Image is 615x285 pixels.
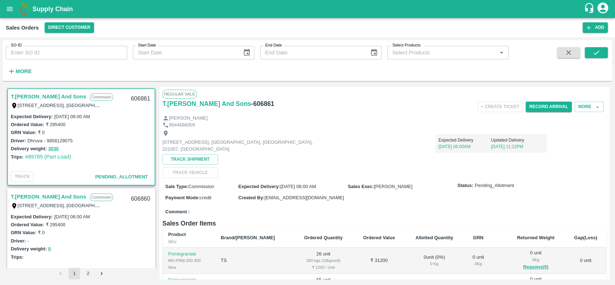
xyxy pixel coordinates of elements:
div: 0 unit ( 0 %) [411,254,458,267]
p: [PERSON_NAME] [169,115,208,122]
p: Expected Delivery [438,137,491,143]
button: Record Arrival [526,102,572,112]
div: 0 Kg [512,257,559,263]
button: More [575,102,603,112]
b: Ordered Quantity [304,235,343,240]
p: [STREET_ADDRESS], [GEOGRAPHIC_DATA], [GEOGRAPHIC_DATA], 221007, [GEOGRAPHIC_DATA] [162,139,325,152]
b: Product [168,232,186,237]
b: Allotted Quantity [415,235,453,240]
label: Expected Delivery : [11,114,53,119]
input: Enter SO ID [6,46,127,59]
b: Gap(Loss) [574,235,597,240]
div: customer-support [584,3,596,15]
span: [DATE] 06:00 AM [280,184,316,189]
button: Go to next page [96,268,107,279]
span: credit [200,195,211,200]
label: Created By : [238,195,264,200]
span: Commission [188,184,214,189]
label: Trips: [11,254,23,260]
h6: - 606861 [251,99,274,109]
span: Regular Sale [162,90,197,98]
a: #89785 (Part Load) [25,154,71,160]
button: Add [583,22,608,33]
a: Supply Chain [32,4,584,14]
label: ₹ 0 [38,130,45,135]
p: [DATE] 06:00AM [438,143,491,150]
p: Pomegranate [168,277,209,284]
button: Choose date [367,46,381,59]
button: Select DC [45,22,94,33]
div: SKU [168,239,209,245]
label: [STREET_ADDRESS], [GEOGRAPHIC_DATA], [GEOGRAPHIC_DATA], 221007, [GEOGRAPHIC_DATA] [18,102,236,108]
label: Driver: [11,138,26,143]
button: More [6,65,34,77]
input: Select Products [389,48,495,57]
b: Ordered Value [363,235,395,240]
input: End Date [260,46,364,59]
div: MH-PRM-250-300 [168,257,209,264]
label: Delivery weight: [11,246,47,251]
div: 0 unit [512,250,559,271]
nav: pagination navigation [54,268,108,279]
label: Ordered Value: [11,122,44,127]
b: Returned Weight [517,235,554,240]
label: - [27,238,29,244]
label: Trips: [11,154,23,160]
label: Dhruva - 9858129075 [27,138,73,143]
label: Expected Delivery : [238,184,280,189]
label: ₹ 0 [38,230,45,235]
button: 3030 [48,145,59,153]
h6: Sales Order Items [162,218,606,228]
p: Updated Delivery [491,137,544,143]
label: Expected Delivery : [11,214,53,219]
p: 9044686005 [169,122,195,129]
button: Go to page 2 [82,268,94,279]
a: T.[PERSON_NAME] And Sons [11,192,86,201]
b: Supply Chain [32,5,73,13]
label: Delivery weight: [11,146,47,151]
div: 606861 [126,90,154,107]
a: T.[PERSON_NAME] And Sons [11,92,86,101]
button: Open [497,48,506,57]
label: ₹ 295400 [45,222,65,227]
label: GRN Value: [11,230,36,235]
label: Ordered Value: [11,222,44,227]
span: [EMAIL_ADDRESS][DOMAIN_NAME] [264,195,344,200]
label: [DATE] 06:00 AM [54,214,90,219]
a: T.[PERSON_NAME] And Sons [162,99,251,109]
div: account of current user [596,1,609,17]
p: Pomegranate [168,251,209,258]
label: SO ID [11,43,22,48]
span: Pending_Allotment [475,182,514,189]
label: Sales Exec : [348,184,374,189]
button: Reasons(0) [512,263,559,271]
button: open drawer [1,1,18,17]
button: Track Shipment [162,154,218,165]
div: New [168,264,209,271]
div: 0 Kg [411,260,458,267]
label: Driver: [11,238,26,244]
label: End Date [265,43,282,48]
img: logo [18,2,32,16]
div: 0 Kg [469,260,487,267]
strong: More [15,68,32,74]
div: 606860 [126,191,154,208]
b: GRN [473,235,483,240]
div: 0 unit [469,254,487,267]
label: Sale Type : [165,184,188,189]
td: 26 unit [293,248,353,274]
label: Payment Mode : [165,195,200,200]
span: [PERSON_NAME] [374,184,413,189]
button: 0 [48,245,51,253]
label: ₹ 295400 [45,122,65,127]
label: Start Date [138,43,156,48]
td: ₹ 31200 [353,248,405,274]
p: Commission [90,93,113,101]
label: [STREET_ADDRESS], [GEOGRAPHIC_DATA], [GEOGRAPHIC_DATA], 221007, [GEOGRAPHIC_DATA] [18,202,236,208]
span: Pending_Allotment [95,174,148,179]
div: Sales Orders [6,23,39,32]
label: Comment : [165,209,190,215]
b: Brand/[PERSON_NAME] [221,235,275,240]
p: Commission [90,193,113,201]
